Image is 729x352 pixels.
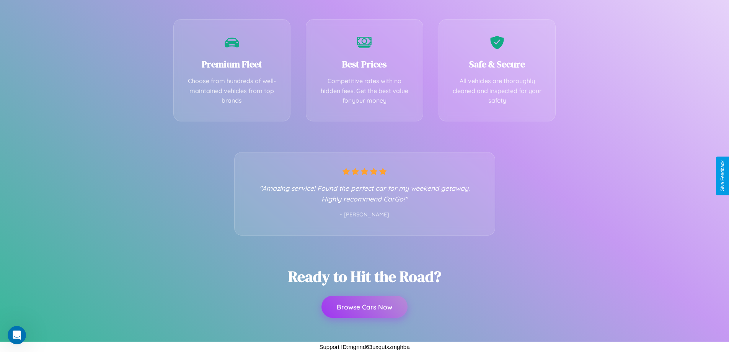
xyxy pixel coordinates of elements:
[320,342,410,352] p: Support ID: mgnnd63uxqutxzmghba
[321,296,408,318] button: Browse Cars Now
[250,183,479,204] p: "Amazing service! Found the perfect car for my weekend getaway. Highly recommend CarGo!"
[450,76,544,106] p: All vehicles are thoroughly cleaned and inspected for your safety
[288,266,441,287] h2: Ready to Hit the Road?
[450,58,544,70] h3: Safe & Secure
[185,76,279,106] p: Choose from hundreds of well-maintained vehicles from top brands
[8,326,26,344] iframe: Intercom live chat
[318,58,411,70] h3: Best Prices
[318,76,411,106] p: Competitive rates with no hidden fees. Get the best value for your money
[250,210,479,220] p: - [PERSON_NAME]
[720,160,725,192] div: Give Feedback
[185,58,279,70] h3: Premium Fleet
